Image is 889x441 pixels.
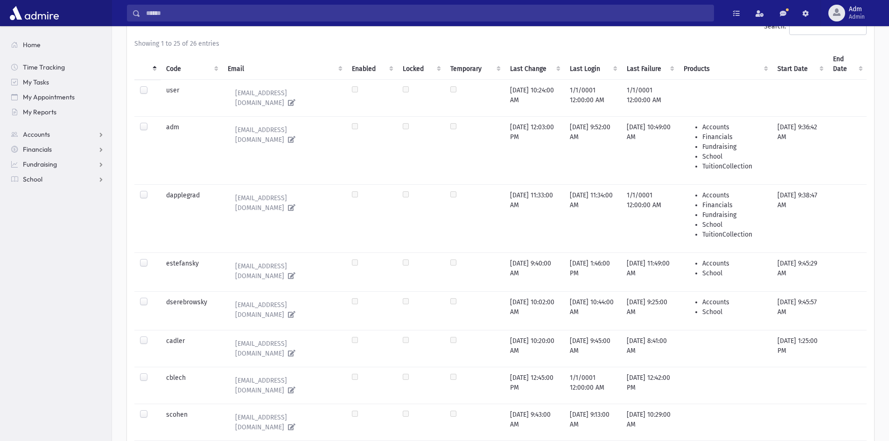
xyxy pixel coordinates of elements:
[702,200,766,210] li: Financials
[621,330,678,367] td: [DATE] 8:41:00 AM
[504,49,564,80] th: Last Change : activate to sort column ascending
[702,190,766,200] li: Accounts
[702,152,766,161] li: School
[564,116,622,184] td: [DATE] 9:52:00 AM
[564,330,622,367] td: [DATE] 9:45:00 AM
[23,108,56,116] span: My Reports
[23,78,49,86] span: My Tasks
[504,116,564,184] td: [DATE] 12:03:00 PM
[228,122,341,147] a: [EMAIL_ADDRESS][DOMAIN_NAME]
[23,145,52,154] span: Financials
[134,49,161,80] th: : activate to sort column descending
[564,49,622,80] th: Last Login : activate to sort column ascending
[161,79,222,116] td: user
[504,79,564,116] td: [DATE] 10:24:00 AM
[228,336,341,361] a: [EMAIL_ADDRESS][DOMAIN_NAME]
[4,142,112,157] a: Financials
[4,90,112,105] a: My Appointments
[772,291,827,330] td: [DATE] 9:45:57 AM
[702,268,766,278] li: School
[702,142,766,152] li: Fundraising
[789,18,867,35] input: Search:
[621,252,678,291] td: [DATE] 11:49:00 AM
[23,160,57,168] span: Fundraising
[564,291,622,330] td: [DATE] 10:44:00 AM
[827,49,867,80] th: End Date : activate to sort column ascending
[504,367,564,404] td: [DATE] 12:45:00 PM
[4,37,112,52] a: Home
[228,85,341,111] a: [EMAIL_ADDRESS][DOMAIN_NAME]
[161,330,222,367] td: cadler
[702,220,766,230] li: School
[222,49,347,80] th: Email : activate to sort column ascending
[4,157,112,172] a: Fundraising
[23,63,65,71] span: Time Tracking
[564,404,622,441] td: [DATE] 9:13:00 AM
[621,367,678,404] td: [DATE] 12:42:00 PM
[621,79,678,116] td: 1/1/0001 12:00:00 AM
[228,373,341,398] a: [EMAIL_ADDRESS][DOMAIN_NAME]
[621,116,678,184] td: [DATE] 10:49:00 AM
[4,105,112,119] a: My Reports
[4,75,112,90] a: My Tasks
[161,252,222,291] td: estefansky
[161,404,222,441] td: scohen
[702,161,766,171] li: TuitionCollection
[504,404,564,441] td: [DATE] 9:43:00 AM
[161,184,222,252] td: dapplegrad
[140,5,714,21] input: Search
[4,127,112,142] a: Accounts
[564,367,622,404] td: 1/1/0001 12:00:00 AM
[7,4,61,22] img: AdmirePro
[678,49,771,80] th: Products : activate to sort column ascending
[621,184,678,252] td: 1/1/0001 12:00:00 AM
[504,184,564,252] td: [DATE] 11:33:00 AM
[772,184,827,252] td: [DATE] 9:38:47 AM
[772,252,827,291] td: [DATE] 9:45:29 AM
[161,49,222,80] th: Code : activate to sort column ascending
[621,404,678,441] td: [DATE] 10:29:00 AM
[228,190,341,216] a: [EMAIL_ADDRESS][DOMAIN_NAME]
[228,410,341,435] a: [EMAIL_ADDRESS][DOMAIN_NAME]
[504,291,564,330] td: [DATE] 10:02:00 AM
[4,60,112,75] a: Time Tracking
[161,367,222,404] td: cblech
[564,184,622,252] td: [DATE] 11:34:00 AM
[397,49,445,80] th: Locked : activate to sort column ascending
[504,252,564,291] td: [DATE] 9:40:00 AM
[23,93,75,101] span: My Appointments
[346,49,397,80] th: Enabled : activate to sort column ascending
[772,330,827,367] td: [DATE] 1:25:00 PM
[23,41,41,49] span: Home
[702,307,766,317] li: School
[772,49,827,80] th: Start Date : activate to sort column ascending
[621,291,678,330] td: [DATE] 9:25:00 AM
[702,259,766,268] li: Accounts
[772,116,827,184] td: [DATE] 9:36:42 AM
[161,116,222,184] td: adm
[702,210,766,220] li: Fundraising
[764,18,867,35] label: Search:
[504,330,564,367] td: [DATE] 10:20:00 AM
[621,49,678,80] th: Last Failure : activate to sort column ascending
[702,230,766,239] li: TuitionCollection
[228,259,341,284] a: [EMAIL_ADDRESS][DOMAIN_NAME]
[445,49,504,80] th: Temporary : activate to sort column ascending
[161,291,222,330] td: dserebrowsky
[849,6,865,13] span: Adm
[134,39,867,49] div: Showing 1 to 25 of 26 entries
[564,252,622,291] td: [DATE] 1:46:00 PM
[702,297,766,307] li: Accounts
[564,79,622,116] td: 1/1/0001 12:00:00 AM
[23,175,42,183] span: School
[702,132,766,142] li: Financials
[23,130,50,139] span: Accounts
[4,172,112,187] a: School
[702,122,766,132] li: Accounts
[228,297,341,322] a: [EMAIL_ADDRESS][DOMAIN_NAME]
[849,13,865,21] span: Admin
